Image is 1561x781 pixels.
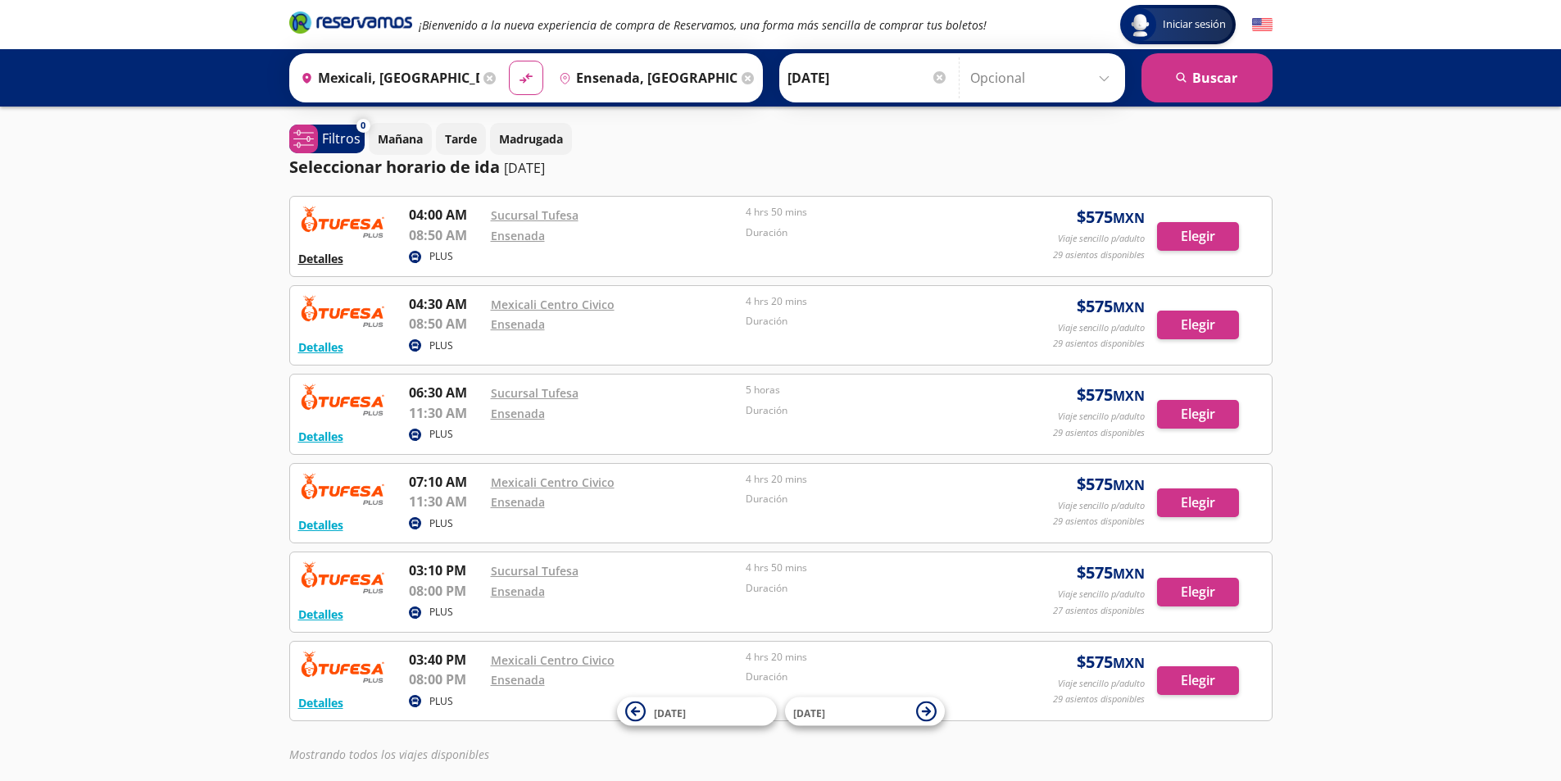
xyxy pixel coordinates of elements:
[1113,476,1145,494] small: MXN
[298,250,343,267] button: Detalles
[491,494,545,510] a: Ensenada
[369,123,432,155] button: Mañana
[429,249,453,264] p: PLUS
[1156,16,1232,33] span: Iniciar sesión
[1053,515,1145,529] p: 29 asientos disponibles
[785,697,945,726] button: [DATE]
[361,119,365,133] span: 0
[1053,604,1145,618] p: 27 asientos disponibles
[298,606,343,623] button: Detalles
[746,294,993,309] p: 4 hrs 20 mins
[1058,677,1145,691] p: Viaje sencillo p/adulto
[298,294,388,327] img: RESERVAMOS
[491,475,615,490] a: Mexicali Centro Civico
[298,650,388,683] img: RESERVAMOS
[1113,387,1145,405] small: MXN
[1058,499,1145,513] p: Viaje sencillo p/adulto
[429,338,453,353] p: PLUS
[1053,426,1145,440] p: 29 asientos disponibles
[409,650,483,670] p: 03:40 PM
[1058,321,1145,335] p: Viaje sencillo p/adulto
[1113,298,1145,316] small: MXN
[409,492,483,511] p: 11:30 AM
[409,670,483,689] p: 08:00 PM
[1113,654,1145,672] small: MXN
[409,205,483,225] p: 04:00 AM
[322,129,361,148] p: Filtros
[294,57,479,98] input: Buscar Origen
[552,57,737,98] input: Buscar Destino
[746,492,993,506] p: Duración
[409,561,483,580] p: 03:10 PM
[1077,294,1145,319] span: $ 575
[289,125,365,153] button: 0Filtros
[409,383,483,402] p: 06:30 AM
[1157,311,1239,339] button: Elegir
[491,406,545,421] a: Ensenada
[429,605,453,620] p: PLUS
[409,403,483,423] p: 11:30 AM
[746,383,993,397] p: 5 horas
[491,228,545,243] a: Ensenada
[746,403,993,418] p: Duración
[491,385,579,401] a: Sucursal Tufesa
[429,516,453,531] p: PLUS
[289,155,500,179] p: Seleccionar horario de ida
[298,472,388,505] img: RESERVAMOS
[409,581,483,601] p: 08:00 PM
[970,57,1117,98] input: Opcional
[787,57,948,98] input: Elegir Fecha
[1077,205,1145,229] span: $ 575
[746,581,993,596] p: Duración
[289,10,412,34] i: Brand Logo
[746,314,993,329] p: Duración
[298,516,343,534] button: Detalles
[1077,650,1145,674] span: $ 575
[1053,692,1145,706] p: 29 asientos disponibles
[289,747,489,762] em: Mostrando todos los viajes disponibles
[1157,578,1239,606] button: Elegir
[409,314,483,334] p: 08:50 AM
[499,130,563,148] p: Madrugada
[1252,15,1273,35] button: English
[746,670,993,684] p: Duración
[491,316,545,332] a: Ensenada
[1157,488,1239,517] button: Elegir
[1113,565,1145,583] small: MXN
[1058,588,1145,602] p: Viaje sencillo p/adulto
[746,561,993,575] p: 4 hrs 50 mins
[654,706,686,720] span: [DATE]
[746,205,993,220] p: 4 hrs 50 mins
[1058,232,1145,246] p: Viaje sencillo p/adulto
[1058,410,1145,424] p: Viaje sencillo p/adulto
[1053,248,1145,262] p: 29 asientos disponibles
[491,652,615,668] a: Mexicali Centro Civico
[298,694,343,711] button: Detalles
[298,205,388,238] img: RESERVAMOS
[793,706,825,720] span: [DATE]
[491,672,545,688] a: Ensenada
[429,694,453,709] p: PLUS
[289,10,412,39] a: Brand Logo
[1157,666,1239,695] button: Elegir
[1053,337,1145,351] p: 29 asientos disponibles
[491,563,579,579] a: Sucursal Tufesa
[298,428,343,445] button: Detalles
[617,697,777,726] button: [DATE]
[409,294,483,314] p: 04:30 AM
[1077,561,1145,585] span: $ 575
[1141,53,1273,102] button: Buscar
[1077,472,1145,497] span: $ 575
[491,583,545,599] a: Ensenada
[445,130,477,148] p: Tarde
[490,123,572,155] button: Madrugada
[298,383,388,415] img: RESERVAMOS
[298,561,388,593] img: RESERVAMOS
[746,472,993,487] p: 4 hrs 20 mins
[504,158,545,178] p: [DATE]
[746,650,993,665] p: 4 hrs 20 mins
[1157,222,1239,251] button: Elegir
[746,225,993,240] p: Duración
[1157,400,1239,429] button: Elegir
[491,297,615,312] a: Mexicali Centro Civico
